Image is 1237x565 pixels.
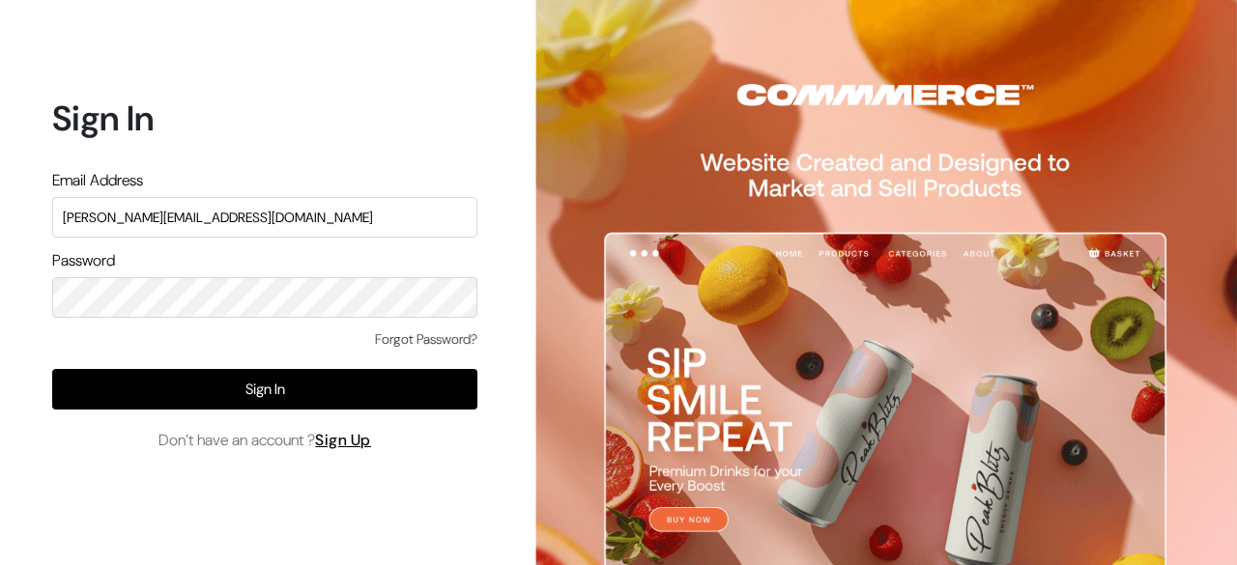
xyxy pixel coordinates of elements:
span: Don’t have an account ? [158,429,371,452]
button: Sign In [52,369,477,410]
label: Email Address [52,169,143,192]
a: Forgot Password? [375,329,477,350]
a: Sign Up [315,430,371,450]
h1: Sign In [52,98,477,139]
label: Password [52,249,115,272]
